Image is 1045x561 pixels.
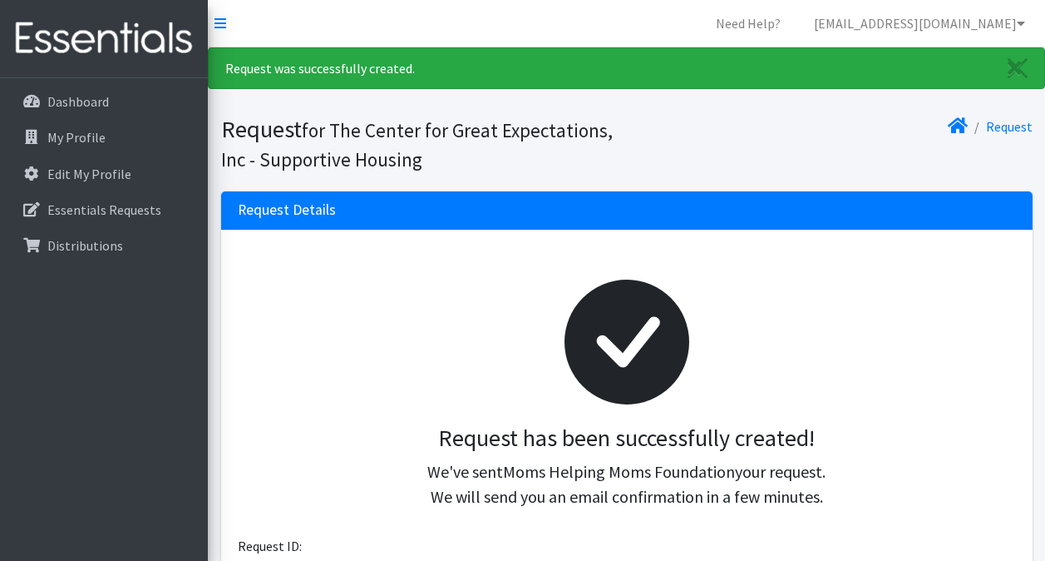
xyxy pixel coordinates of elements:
[7,157,201,191] a: Edit My Profile
[47,237,123,254] p: Distributions
[251,424,1003,453] h3: Request has been successfully created!
[7,121,201,154] a: My Profile
[221,115,621,172] h1: Request
[221,118,613,171] small: for The Center for Great Expectations, Inc - Supportive Housing
[47,201,161,218] p: Essentials Requests
[991,48,1044,88] a: Close
[47,129,106,146] p: My Profile
[986,118,1033,135] a: Request
[238,538,302,554] span: Request ID:
[238,201,336,219] h3: Request Details
[251,459,1003,509] p: We've sent your request. We will send you an email confirmation in a few minutes.
[7,85,201,118] a: Dashboard
[47,93,109,110] p: Dashboard
[7,229,201,262] a: Distributions
[7,11,201,67] img: HumanEssentials
[7,193,201,226] a: Essentials Requests
[801,7,1038,40] a: [EMAIL_ADDRESS][DOMAIN_NAME]
[208,47,1045,89] div: Request was successfully created.
[702,7,794,40] a: Need Help?
[503,461,735,482] span: Moms Helping Moms Foundation
[47,166,131,182] p: Edit My Profile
